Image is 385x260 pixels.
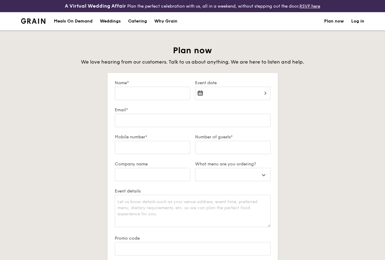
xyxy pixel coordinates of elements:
[151,12,181,30] a: Why Grain
[64,2,321,10] div: Plan the perfect celebration with us, all in a weekend, without stepping out the door.
[195,80,271,85] label: Event date
[115,189,271,194] label: Event details
[324,12,344,30] a: Plan now
[115,80,190,85] label: Name*
[195,134,271,140] label: Number of guests*
[65,2,126,10] h4: A Virtual Wedding Affair
[115,134,190,140] label: Mobile number*
[96,12,124,30] a: Weddings
[299,4,320,9] a: RSVP here
[21,18,46,24] a: Logotype
[124,12,151,30] a: Catering
[50,12,96,30] a: Meals On Demand
[100,12,121,30] div: Weddings
[81,59,304,65] span: We love hearing from our customers. Talk to us about anything. We are here to listen and help.
[154,12,177,30] div: Why Grain
[351,12,364,30] a: Log in
[115,236,271,241] label: Promo code
[115,161,190,167] label: Company name
[128,12,147,30] div: Catering
[195,161,271,167] label: What menu are you ordering?
[21,18,46,24] img: Grain
[173,45,212,56] span: Plan now
[54,12,93,30] div: Meals On Demand
[115,195,271,227] textarea: Let us know details such as your venue address, event time, preferred menu, dietary requirements,...
[115,107,271,113] label: Email*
